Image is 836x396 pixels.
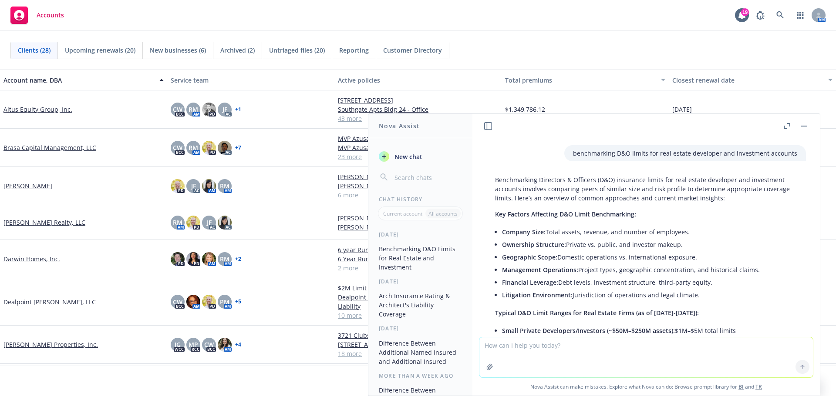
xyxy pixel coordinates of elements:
[202,295,216,309] img: photo
[202,252,216,266] img: photo
[393,171,462,183] input: Search chats
[202,179,216,193] img: photo
[222,105,227,114] span: JF
[495,210,636,218] span: Key Factors Affecting D&O Limit Benchmarking:
[220,254,229,263] span: RM
[338,254,498,263] a: 6 Year Run Off
[338,311,498,320] a: 10 more
[235,256,241,262] a: + 2
[755,383,762,390] a: TR
[189,340,198,349] span: MP
[218,338,232,352] img: photo
[150,46,206,55] span: New businesses (6)
[338,349,498,358] a: 18 more
[3,181,52,190] a: [PERSON_NAME]
[741,8,749,16] div: 19
[338,331,498,340] a: 3721 Clubside
[505,76,656,85] div: Total premiums
[220,181,229,190] span: RM
[502,70,669,90] button: Total premiums
[772,7,789,24] a: Search
[3,143,96,152] a: Brasa Capital Management, LLC
[339,46,369,55] span: Reporting
[502,263,797,276] li: Project types, geographic concentration, and historical claims.
[338,181,498,190] a: [PERSON_NAME] - Commercial Package
[186,252,200,266] img: photo
[338,134,498,143] a: MVP Azusa Foothill LLC | Excess $1M x $5M
[338,172,498,181] a: [PERSON_NAME] - Commercial Umbrella
[738,383,744,390] a: BI
[173,105,182,114] span: CW
[338,263,498,273] a: 2 more
[752,7,769,24] a: Report a Bug
[218,141,232,155] img: photo
[375,336,465,369] button: Difference Between Additional Named Insured and Additional Insured
[393,152,422,161] span: New chat
[186,295,200,309] img: photo
[338,190,498,200] a: 6 more
[202,103,216,116] img: photo
[171,252,185,266] img: photo
[669,70,836,90] button: Closest renewal date
[191,181,196,190] span: JF
[502,226,797,238] li: Total assets, revenue, and number of employees.
[171,179,185,193] img: photo
[338,223,498,232] a: [PERSON_NAME] Realty, LLC - General Liability
[672,105,692,114] span: [DATE]
[235,342,241,347] a: + 4
[502,228,546,236] span: Company Size:
[37,12,64,19] span: Accounts
[368,372,472,379] div: More than a week ago
[334,70,502,90] button: Active policies
[502,278,558,286] span: Financial Leverage:
[338,96,498,105] a: [STREET_ADDRESS]
[338,245,498,254] a: 6 year Run Off
[171,76,331,85] div: Service team
[375,149,465,164] button: New chat
[338,76,498,85] div: Active policies
[173,143,182,152] span: CW
[65,46,135,55] span: Upcoming renewals (20)
[220,46,255,55] span: Archived (2)
[338,283,498,293] a: $2M Limit
[383,46,442,55] span: Customer Directory
[18,46,51,55] span: Clients (28)
[186,216,200,230] img: photo
[3,218,85,227] a: [PERSON_NAME] Realty, LLC
[495,175,797,203] p: Benchmarking Directors & Officers (D&O) insurance limits for real estate developer and investment...
[502,251,797,263] li: Domestic operations vs. international exposure.
[338,293,498,311] a: Dealpoint [PERSON_NAME], LLC - General Partnership Liability
[368,278,472,285] div: [DATE]
[502,253,557,261] span: Geographic Scope:
[375,289,465,321] button: Arch Insurance Rating & Architect's Liability Coverage
[218,216,232,230] img: photo
[3,254,60,263] a: Darwin Homes, Inc.
[505,105,545,114] span: $1,349,786.12
[3,297,96,306] a: Dealpoint [PERSON_NAME], LLC
[375,242,465,274] button: Benchmarking D&O Limits for Real Estate and Investment
[502,326,675,335] span: Small Private Developers/Investors (~$50M–$250M assets):
[235,299,241,304] a: + 5
[368,231,472,238] div: [DATE]
[383,210,422,217] p: Current account
[3,105,72,114] a: Altus Equity Group, Inc.
[338,143,498,152] a: MVP Azusa Foothill LLC
[338,340,498,349] a: [STREET_ADDRESS]
[368,196,472,203] div: Chat History
[207,218,212,227] span: JF
[495,309,699,317] span: Typical D&O Limit Ranges for Real Estate Firms (as of [DATE]-[DATE]):
[189,105,198,114] span: RM
[7,3,67,27] a: Accounts
[379,121,420,130] h1: Nova Assist
[502,276,797,289] li: Debt levels, investment structure, third-party equity.
[502,266,578,274] span: Management Operations:
[173,218,182,227] span: RM
[502,291,573,299] span: Litigation Environment:
[338,213,498,223] a: [PERSON_NAME] Realty, LLC - Commercial Property
[338,105,498,114] a: Southgate Apts Bldg 24 - Office
[338,114,498,123] a: 43 more
[204,340,214,349] span: CW
[220,297,229,306] span: PM
[672,76,823,85] div: Closest renewal date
